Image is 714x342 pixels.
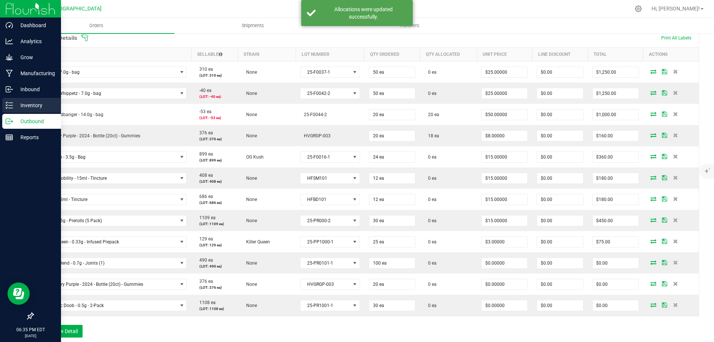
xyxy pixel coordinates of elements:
input: 0 [369,67,415,77]
input: 0 [593,131,639,141]
span: Killer Queen [242,239,270,244]
iframe: Resource center [7,282,30,305]
p: Analytics [13,37,58,46]
th: Actions [643,48,699,61]
span: Save Order Detail [659,239,670,243]
span: Save Order Detail [659,112,670,116]
th: Qty Allocated [420,48,477,61]
span: NO DATA FOUND [38,88,187,99]
span: 310 ea [196,67,213,72]
span: Save Order Detail [659,218,670,222]
input: 0 [482,152,527,162]
span: Sativa Blend - 0.7g - Joints (1) [38,258,177,268]
p: Manufacturing [13,69,58,78]
input: 0 [482,237,527,247]
input: 0 [593,67,639,77]
span: None [242,133,257,138]
span: HVGRGP-003 [300,279,350,290]
span: 376 ea [196,130,213,135]
inline-svg: Manufacturing [6,70,13,77]
input: 0 [482,194,527,205]
input: 0 [537,215,583,226]
span: 1108 ea [196,300,216,305]
span: NO DATA FOUND [38,258,187,269]
input: 0 [369,279,415,290]
p: (LOT: 376 ea) [196,285,234,290]
input: 0 [593,300,639,311]
span: Save Order Detail [659,90,670,95]
span: Delete Order Detail [670,133,681,137]
span: Dynamic Doob - 0.5g - 2-Pack [38,300,177,311]
span: HFSM101 [300,173,350,183]
inline-svg: Outbound [6,118,13,125]
input: 0 [482,279,527,290]
span: 25-F0037-1 [300,67,350,77]
span: 25-F0016-1 [300,152,350,162]
span: Save Order Detail [659,175,670,180]
input: 0 [537,258,583,268]
input: 0 [537,131,583,141]
input: 0 [593,88,639,99]
span: NO DATA FOUND [38,300,187,311]
input: 0 [537,67,583,77]
span: Raspberry Purple - 2024 - Bottle (20ct) - Gummies [38,279,177,290]
p: Reports [13,133,58,142]
input: 0 [593,215,639,226]
span: Save Order Detail [659,196,670,201]
span: 408 ea [196,173,213,178]
span: Ocifer - 7.0g - bag [38,67,177,77]
span: Raspberry Purple - 2024 - Bottle (20ct) - Gummies [38,133,140,138]
span: 0 ea [424,303,437,308]
p: (LOT: 686 ea) [196,200,234,205]
span: Hi, [PERSON_NAME]! [652,6,700,12]
input: 0 [537,109,583,120]
input: 0 [593,152,639,162]
span: Save Order Detail [659,260,670,265]
span: Save Order Detail [659,133,670,137]
p: [DATE] [3,333,58,339]
input: 0 [369,109,415,120]
span: None [242,261,257,266]
th: Item [33,48,192,61]
span: NO DATA FOUND [38,194,187,205]
span: 0 ea [424,176,437,181]
p: (LOT: 1108 ea) [196,306,234,311]
span: Delete Order Detail [670,90,681,95]
span: Save Order Detail [659,69,670,74]
p: Outbound [13,117,58,126]
span: 0 ea [424,218,437,223]
input: 0 [482,131,527,141]
div: Manage settings [634,5,643,12]
input: 0 [369,152,415,162]
input: 0 [593,109,639,120]
p: Dashboard [13,21,58,30]
span: 899 ea [196,151,213,157]
p: Inventory [13,101,58,110]
span: Delete Order Detail [670,196,681,201]
inline-svg: Grow [6,54,13,61]
span: 25-PR1001-1 [300,300,350,311]
span: OG Kush - 3.5g - Bag [38,152,177,162]
span: NO DATA FOUND [38,67,187,78]
input: 0 [369,258,415,268]
input: 0 [369,88,415,99]
p: (LOT: 376 ea) [196,136,234,142]
span: Delete Order Detail [670,218,681,222]
input: 0 [593,258,639,268]
span: None [242,112,257,117]
p: Inbound [13,85,58,94]
span: HVGRGP-003 [300,133,331,138]
inline-svg: Analytics [6,38,13,45]
span: 25-F0044-2 [300,112,327,117]
input: 0 [369,300,415,311]
span: None [242,176,257,181]
input: 0 [593,194,639,205]
span: None [242,218,257,223]
th: Unit Price [477,48,532,61]
th: Qty Ordered [364,48,420,61]
p: Grow [13,53,58,62]
input: 0 [537,279,583,290]
inline-svg: Inventory [6,102,13,109]
span: 25-PR0101-1 [300,258,350,268]
span: Save Order Detail [659,154,670,159]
